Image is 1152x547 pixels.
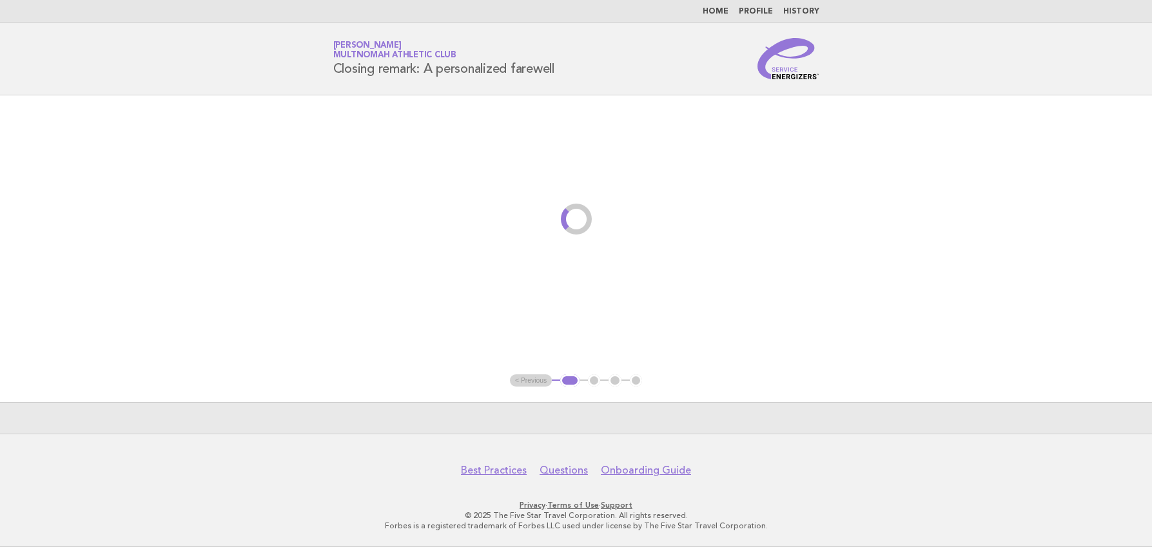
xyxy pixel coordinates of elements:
[783,8,819,15] a: History
[461,464,527,477] a: Best Practices
[182,521,971,531] p: Forbes is a registered trademark of Forbes LLC used under license by The Five Star Travel Corpora...
[601,501,632,510] a: Support
[182,510,971,521] p: © 2025 The Five Star Travel Corporation. All rights reserved.
[739,8,773,15] a: Profile
[182,500,971,510] p: · ·
[333,42,554,75] h1: Closing remark: A personalized farewell
[333,52,456,60] span: Multnomah Athletic Club
[333,41,456,59] a: [PERSON_NAME]Multnomah Athletic Club
[703,8,728,15] a: Home
[540,464,588,477] a: Questions
[520,501,545,510] a: Privacy
[757,38,819,79] img: Service Energizers
[601,464,691,477] a: Onboarding Guide
[547,501,599,510] a: Terms of Use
